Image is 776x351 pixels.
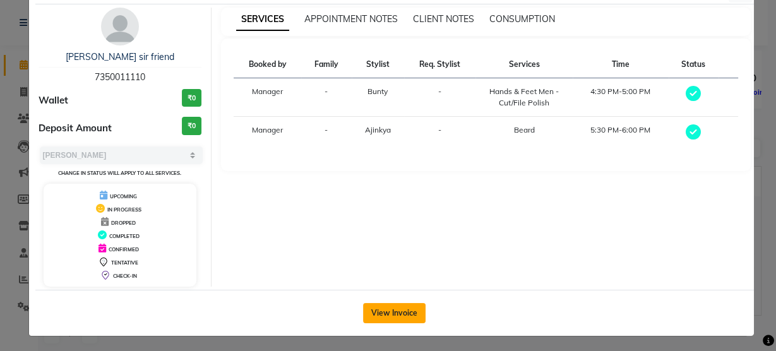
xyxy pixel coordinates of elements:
[304,13,398,25] span: APPOINTMENT NOTES
[182,89,201,107] h3: ₹0
[301,117,351,149] td: -
[110,193,137,199] span: UPCOMING
[39,93,68,108] span: Wallet
[573,117,669,149] td: 5:30 PM-6:00 PM
[66,51,174,62] a: [PERSON_NAME] sir friend
[234,51,301,78] th: Booked by
[111,259,138,266] span: TENTATIVE
[404,78,476,117] td: -
[234,78,301,117] td: Manager
[475,51,572,78] th: Services
[301,51,351,78] th: Family
[352,51,404,78] th: Stylist
[669,51,719,78] th: Status
[101,8,139,45] img: avatar
[236,8,289,31] span: SERVICES
[404,51,476,78] th: Req. Stylist
[573,78,669,117] td: 4:30 PM-5:00 PM
[413,13,474,25] span: CLIENT NOTES
[367,86,388,96] span: Bunty
[109,246,139,253] span: CONFIRMED
[573,51,669,78] th: Time
[483,86,564,109] div: Hands & Feet Men - Cut/File Polish
[365,125,391,134] span: Ajinkya
[109,233,140,239] span: COMPLETED
[489,13,555,25] span: CONSUMPTION
[301,78,351,117] td: -
[111,220,136,226] span: DROPPED
[234,117,301,149] td: Manager
[404,117,476,149] td: -
[363,303,426,323] button: View Invoice
[107,206,141,213] span: IN PROGRESS
[39,121,112,136] span: Deposit Amount
[182,117,201,135] h3: ₹0
[113,273,137,279] span: CHECK-IN
[483,124,564,136] div: Beard
[95,71,145,83] span: 7350011110
[58,170,181,176] small: Change in status will apply to all services.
